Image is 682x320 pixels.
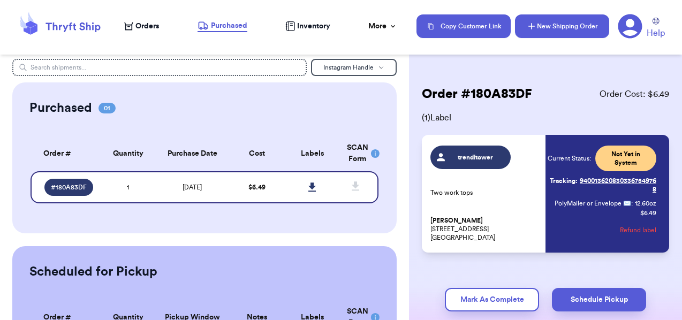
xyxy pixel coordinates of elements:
input: Search shipments... [12,59,307,76]
a: Help [647,18,665,40]
span: 1 [127,184,129,191]
p: [STREET_ADDRESS] [GEOGRAPHIC_DATA] [430,216,539,242]
span: Instagram Handle [323,64,374,71]
a: Tracking:9400136208303367549768 [548,172,656,198]
span: ( 1 ) Label [422,111,669,124]
span: Current Status: [548,154,591,163]
button: Copy Customer Link [416,14,511,38]
h2: Scheduled for Pickup [29,263,157,280]
h2: Purchased [29,100,92,117]
th: Quantity [100,136,156,171]
span: Help [647,27,665,40]
span: Not Yet in System [602,150,650,167]
span: $ 6.49 [248,184,266,191]
button: New Shipping Order [515,14,609,38]
span: trenditower [450,153,501,162]
span: 01 [98,103,116,113]
th: Purchase Date [156,136,229,171]
span: : [631,199,633,208]
div: More [368,21,397,32]
div: SCAN Form [347,142,366,165]
button: Instagram Handle [311,59,397,76]
h2: Order # 180A83DF [422,86,532,103]
span: [DATE] [183,184,202,191]
p: Two work tops [430,188,539,197]
p: $ 6.49 [640,209,656,217]
button: Refund label [620,218,656,242]
a: Purchased [198,20,247,32]
span: PolyMailer or Envelope ✉️ [555,200,631,207]
a: Orders [124,21,159,32]
a: Inventory [285,21,330,32]
span: Purchased [211,20,247,31]
span: [PERSON_NAME] [430,217,483,225]
button: Schedule Pickup [552,288,646,311]
span: # 180A83DF [51,183,87,192]
th: Labels [285,136,340,171]
th: Cost [229,136,285,171]
span: 12.60 oz [635,199,656,208]
span: Inventory [297,21,330,32]
span: Tracking: [550,177,578,185]
span: Order Cost: $ 6.49 [600,88,669,101]
span: Orders [135,21,159,32]
th: Order # [31,136,100,171]
button: Mark As Complete [445,288,539,311]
